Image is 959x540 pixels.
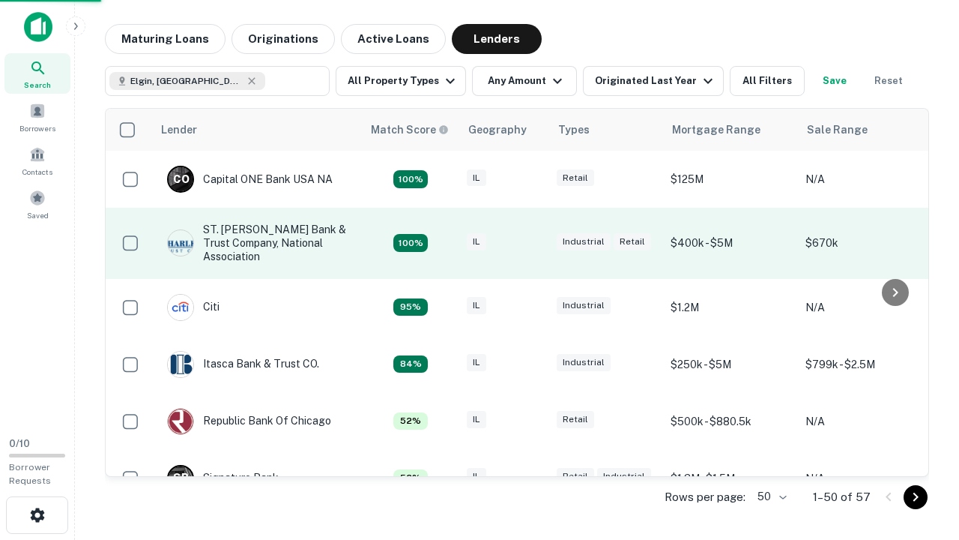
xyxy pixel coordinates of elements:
div: Capitalize uses an advanced AI algorithm to match your search with the best lender. The match sco... [393,412,428,430]
span: Contacts [22,166,52,178]
div: Industrial [557,354,611,371]
div: Lender [161,121,197,139]
img: capitalize-icon.png [24,12,52,42]
img: picture [168,409,193,434]
p: 1–50 of 57 [813,488,871,506]
div: Retail [614,233,651,250]
td: $799k - $2.5M [798,336,933,393]
button: All Property Types [336,66,466,96]
div: IL [467,411,486,428]
div: IL [467,354,486,371]
span: Elgin, [GEOGRAPHIC_DATA], [GEOGRAPHIC_DATA] [130,74,243,88]
th: Capitalize uses an advanced AI algorithm to match your search with the best lender. The match sco... [362,109,459,151]
button: Any Amount [472,66,577,96]
div: IL [467,169,486,187]
th: Sale Range [798,109,933,151]
div: IL [467,233,486,250]
button: Go to next page [904,485,928,509]
td: $500k - $880.5k [663,393,798,450]
span: Borrower Requests [9,462,51,486]
div: Industrial [597,468,651,485]
button: Reset [865,66,913,96]
div: Retail [557,169,594,187]
a: Contacts [4,140,70,181]
button: Save your search to get updates of matches that match your search criteria. [811,66,859,96]
div: Originated Last Year [595,72,717,90]
p: S B [173,470,188,486]
div: Mortgage Range [672,121,760,139]
div: Capitalize uses an advanced AI algorithm to match your search with the best lender. The match sco... [393,234,428,252]
span: 0 / 10 [9,438,30,449]
div: Capital ONE Bank USA NA [167,166,333,193]
div: Citi [167,294,220,321]
td: $250k - $5M [663,336,798,393]
div: Types [558,121,590,139]
img: picture [168,295,193,320]
th: Mortgage Range [663,109,798,151]
span: Saved [27,209,49,221]
p: Rows per page: [665,488,745,506]
th: Lender [152,109,362,151]
h6: Match Score [371,121,446,138]
td: N/A [798,151,933,208]
button: Originated Last Year [583,66,724,96]
div: Capitalize uses an advanced AI algorithm to match your search with the best lender. The match sco... [393,170,428,188]
a: Saved [4,184,70,224]
div: Retail [557,468,594,485]
td: $670k [798,208,933,279]
td: $125M [663,151,798,208]
div: IL [467,468,486,485]
img: picture [168,352,193,377]
span: Search [24,79,51,91]
div: 50 [751,486,789,508]
a: Search [4,53,70,94]
a: Borrowers [4,97,70,137]
th: Geography [459,109,549,151]
th: Types [549,109,663,151]
div: Capitalize uses an advanced AI algorithm to match your search with the best lender. The match sco... [393,469,428,487]
div: IL [467,297,486,314]
button: All Filters [730,66,805,96]
div: Retail [557,411,594,428]
td: N/A [798,393,933,450]
td: N/A [798,279,933,336]
div: Industrial [557,233,611,250]
div: Itasca Bank & Trust CO. [167,351,319,378]
iframe: Chat Widget [884,420,959,492]
img: picture [168,230,193,256]
td: $1.3M - $1.5M [663,450,798,507]
span: Borrowers [19,122,55,134]
p: C O [173,172,189,187]
div: Capitalize uses an advanced AI algorithm to match your search with the best lender. The match sco... [393,355,428,373]
button: Active Loans [341,24,446,54]
td: N/A [798,450,933,507]
div: Sale Range [807,121,868,139]
div: ST. [PERSON_NAME] Bank & Trust Company, National Association [167,223,347,264]
button: Originations [232,24,335,54]
div: Capitalize uses an advanced AI algorithm to match your search with the best lender. The match sco... [371,121,449,138]
div: Capitalize uses an advanced AI algorithm to match your search with the best lender. The match sco... [393,298,428,316]
button: Maturing Loans [105,24,226,54]
td: $400k - $5M [663,208,798,279]
div: Signature Bank [167,465,279,492]
div: Geography [468,121,527,139]
td: $1.2M [663,279,798,336]
div: Industrial [557,297,611,314]
div: Republic Bank Of Chicago [167,408,331,435]
button: Lenders [452,24,542,54]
